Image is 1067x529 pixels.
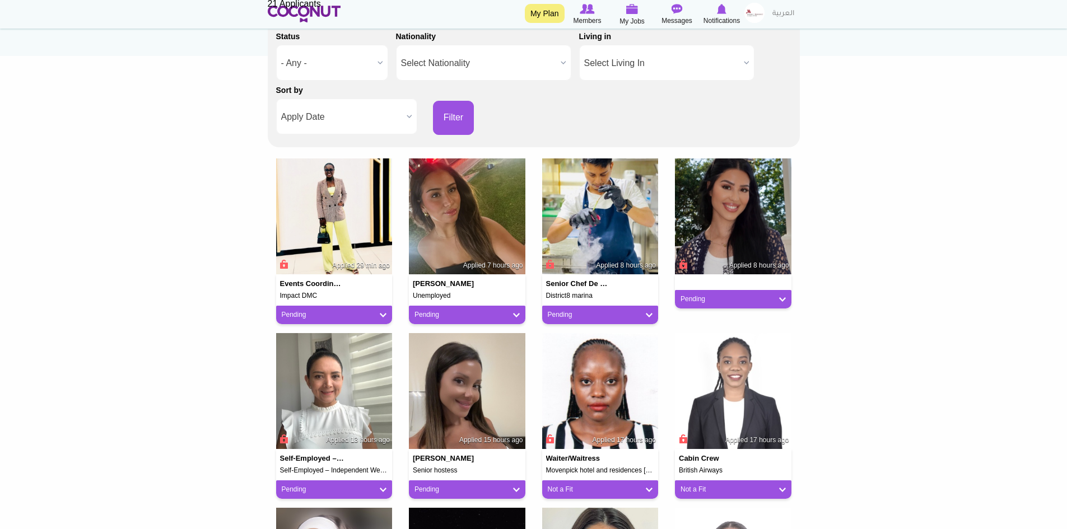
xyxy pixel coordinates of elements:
[268,6,341,22] img: Home
[280,455,345,462] h4: Self-Employed – Independent Wellness & Massage Practice
[276,158,393,275] img: Nelly opollonelly@gmail.com's picture
[413,292,521,299] h5: Unemployed
[548,485,653,494] a: Not a Fit
[276,31,300,42] label: Status
[619,16,645,27] span: My Jobs
[281,99,402,135] span: Apply Date
[546,280,611,288] h4: Senior chef de partie
[679,455,744,462] h4: Cabin Crew
[544,433,555,444] span: Connect to Unlock the Profile
[413,455,478,462] h4: [PERSON_NAME]
[525,4,565,23] a: My Plan
[681,294,786,304] a: Pending
[414,310,520,320] a: Pending
[282,310,387,320] a: Pending
[280,467,389,474] h5: Self-Employed – Independent Wellness & Massage Practice
[276,333,393,450] img: Gina Pruna's picture
[409,158,525,275] img: Doaa Rashid's picture
[610,3,655,27] a: My Jobs My Jobs
[396,31,436,42] label: Nationality
[677,259,687,270] span: Connect to Unlock the Profile
[542,333,659,450] img: WINNIE MWANGI's picture
[675,333,791,450] img: Marion Otieno's picture
[414,485,520,494] a: Pending
[661,15,692,26] span: Messages
[655,3,700,26] a: Messages Messages
[546,455,611,462] h4: Waiter/Waitress
[675,158,791,275] img: Luana Cardoso's picture
[542,158,659,275] img: Md mdfaisal9460@gmail.com's picture
[565,3,610,26] a: Browse Members Members
[681,485,786,494] a: Not a Fit
[433,101,474,135] button: Filter
[401,45,556,81] span: Select Nationality
[700,3,744,26] a: Notifications Notifications
[546,292,655,299] h5: District8 marina
[282,485,387,494] a: Pending
[413,467,521,474] h5: Senior hostess
[280,280,345,288] h4: Events Coordinator
[413,280,478,288] h4: [PERSON_NAME]
[544,259,555,270] span: Connect to Unlock the Profile
[409,333,525,450] img: Konstantina Samara's picture
[278,433,288,444] span: Connect to Unlock the Profile
[281,45,373,81] span: - Any -
[677,433,687,444] span: Connect to Unlock the Profile
[276,85,303,96] label: Sort by
[679,467,788,474] h5: British Airways
[584,45,739,81] span: Select Living In
[703,15,740,26] span: Notifications
[546,467,655,474] h5: Movenpick hotel and residences [GEOGRAPHIC_DATA]
[280,292,389,299] h5: Impact DMC
[767,3,800,25] a: العربية
[278,259,288,270] span: Connect to Unlock the Profile
[579,31,612,42] label: Living in
[573,15,601,26] span: Members
[548,310,653,320] a: Pending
